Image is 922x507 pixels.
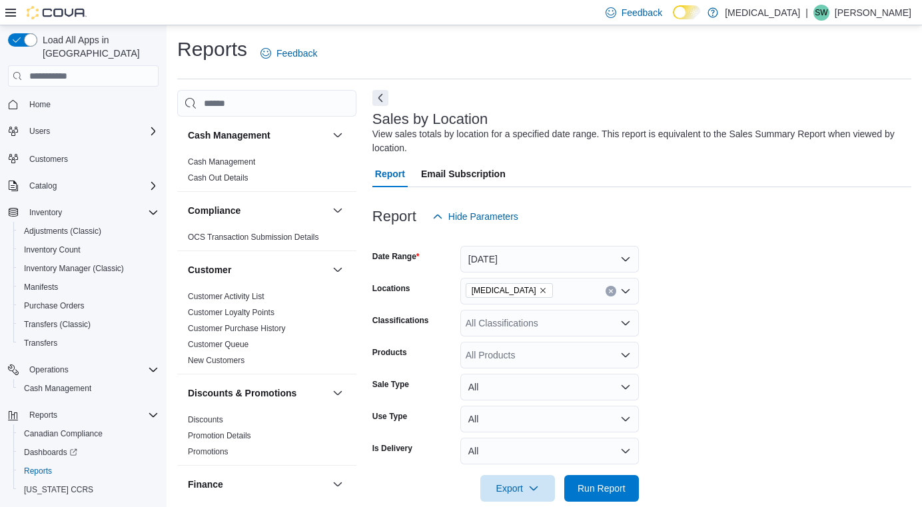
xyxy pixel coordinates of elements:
input: Dark Mode [673,5,701,19]
span: Canadian Compliance [19,426,159,442]
span: Transfers (Classic) [24,319,91,330]
button: Customers [3,149,164,168]
button: [DATE] [460,246,639,272]
span: Purchase Orders [24,300,85,311]
span: Cash Out Details [188,173,248,183]
span: Adjustments (Classic) [19,223,159,239]
label: Products [372,347,407,358]
span: Reports [29,410,57,420]
label: Use Type [372,411,407,422]
button: Cash Management [188,129,327,142]
span: Dashboards [19,444,159,460]
span: Transfers [19,335,159,351]
span: Customer Purchase History [188,323,286,334]
a: Customer Activity List [188,292,264,301]
button: Users [3,122,164,141]
div: Discounts & Promotions [177,412,356,465]
button: Customer [330,262,346,278]
button: Home [3,95,164,114]
label: Is Delivery [372,443,412,454]
span: Promotion Details [188,430,251,441]
a: OCS Transaction Submission Details [188,233,319,242]
a: Home [24,97,56,113]
span: [MEDICAL_DATA] [472,284,536,297]
p: [MEDICAL_DATA] [725,5,800,21]
a: Inventory Manager (Classic) [19,260,129,276]
a: Transfers [19,335,63,351]
span: Purchase Orders [19,298,159,314]
button: Hide Parameters [427,203,524,230]
button: Inventory Manager (Classic) [13,259,164,278]
span: Inventory [24,205,159,221]
a: Promotion Details [188,431,251,440]
span: Users [29,126,50,137]
button: Purchase Orders [13,296,164,315]
button: Open list of options [620,318,631,328]
button: Inventory [24,205,67,221]
a: Cash Out Details [188,173,248,183]
span: Customer Loyalty Points [188,307,274,318]
span: Operations [29,364,69,375]
button: Operations [24,362,74,378]
span: New Customers [188,355,244,366]
button: Operations [3,360,164,379]
label: Date Range [372,251,420,262]
span: Inventory Manager (Classic) [19,260,159,276]
button: Inventory Count [13,241,164,259]
span: Discounts [188,414,223,425]
a: Transfers (Classic) [19,316,96,332]
button: Compliance [330,203,346,219]
button: Cash Management [330,127,346,143]
button: Finance [330,476,346,492]
button: All [460,438,639,464]
button: Manifests [13,278,164,296]
span: Reports [24,466,52,476]
a: New Customers [188,356,244,365]
span: Muse [466,283,553,298]
a: Promotions [188,447,229,456]
button: Finance [188,478,327,491]
span: Promotions [188,446,229,457]
h3: Cash Management [188,129,270,142]
h3: Customer [188,263,231,276]
a: Manifests [19,279,63,295]
span: Manifests [24,282,58,292]
span: Email Subscription [421,161,506,187]
button: Adjustments (Classic) [13,222,164,241]
span: Reports [19,463,159,479]
button: Catalog [24,178,62,194]
span: Report [375,161,405,187]
h3: Discounts & Promotions [188,386,296,400]
span: Inventory Count [19,242,159,258]
a: Customer Queue [188,340,248,349]
h1: Reports [177,36,247,63]
button: Clear input [606,286,616,296]
span: Operations [24,362,159,378]
h3: Compliance [188,204,240,217]
a: Dashboards [13,443,164,462]
span: Home [24,96,159,113]
button: Open list of options [620,286,631,296]
span: Cash Management [24,383,91,394]
a: Dashboards [19,444,83,460]
span: Customers [29,154,68,165]
a: Purchase Orders [19,298,90,314]
div: Customer [177,288,356,374]
a: Discounts [188,415,223,424]
div: Sonny Wong [813,5,829,21]
a: Cash Management [188,157,255,167]
button: Reports [3,406,164,424]
span: SW [815,5,827,21]
button: Users [24,123,55,139]
span: Inventory Manager (Classic) [24,263,124,274]
button: Cash Management [13,379,164,398]
div: Compliance [177,229,356,251]
span: Canadian Compliance [24,428,103,439]
button: Inventory [3,203,164,222]
a: Feedback [255,40,322,67]
button: Compliance [188,204,327,217]
span: Export [488,475,547,502]
a: Inventory Count [19,242,86,258]
span: Customer Activity List [188,291,264,302]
